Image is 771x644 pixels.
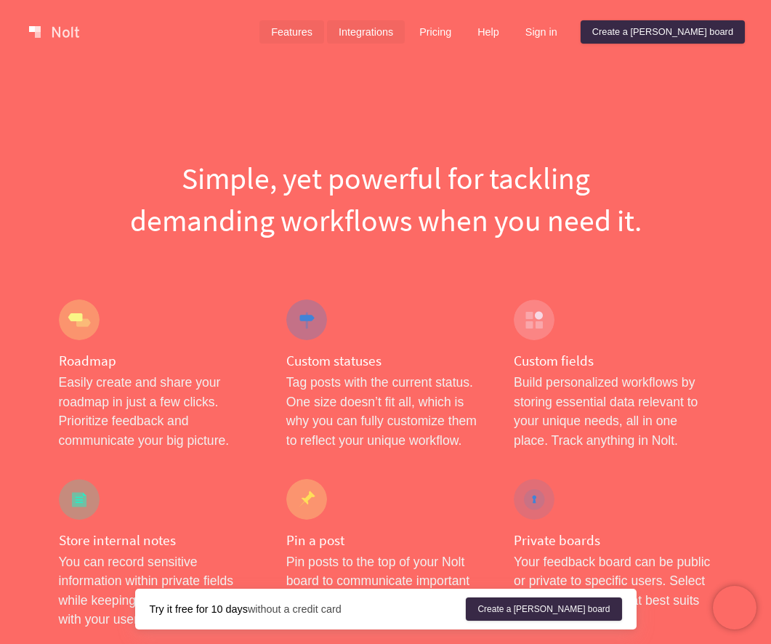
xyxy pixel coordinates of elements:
[59,373,257,450] p: Easily create and share your roadmap in just a few clicks. Prioritize feedback and communicate yo...
[713,586,756,629] iframe: Chatra live chat
[514,552,712,629] p: Your feedback board can be public or private to specific users. Select the privacy setting that b...
[408,20,463,44] a: Pricing
[59,352,257,370] h4: Roadmap
[286,531,485,550] h4: Pin a post
[150,602,467,616] div: without a credit card
[581,20,745,44] a: Create a [PERSON_NAME] board
[286,352,485,370] h4: Custom statuses
[286,373,485,450] p: Tag posts with the current status. One size doesn’t fit all, which is why you can fully customize...
[514,20,569,44] a: Sign in
[286,552,485,629] p: Pin posts to the top of your Nolt board to communicate important messages to your users, such as ...
[259,20,324,44] a: Features
[514,531,712,550] h4: Private boards
[327,20,405,44] a: Integrations
[466,20,511,44] a: Help
[514,373,712,450] p: Build personalized workflows by storing essential data relevant to your unique needs, all in one ...
[150,603,248,615] strong: Try it free for 10 days
[514,352,712,370] h4: Custom fields
[59,157,713,241] h1: Simple, yet powerful for tackling demanding workflows when you need it.
[59,552,257,629] p: You can record sensitive information within private fields while keeping the data in context with...
[466,597,621,621] a: Create a [PERSON_NAME] board
[59,531,257,550] h4: Store internal notes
